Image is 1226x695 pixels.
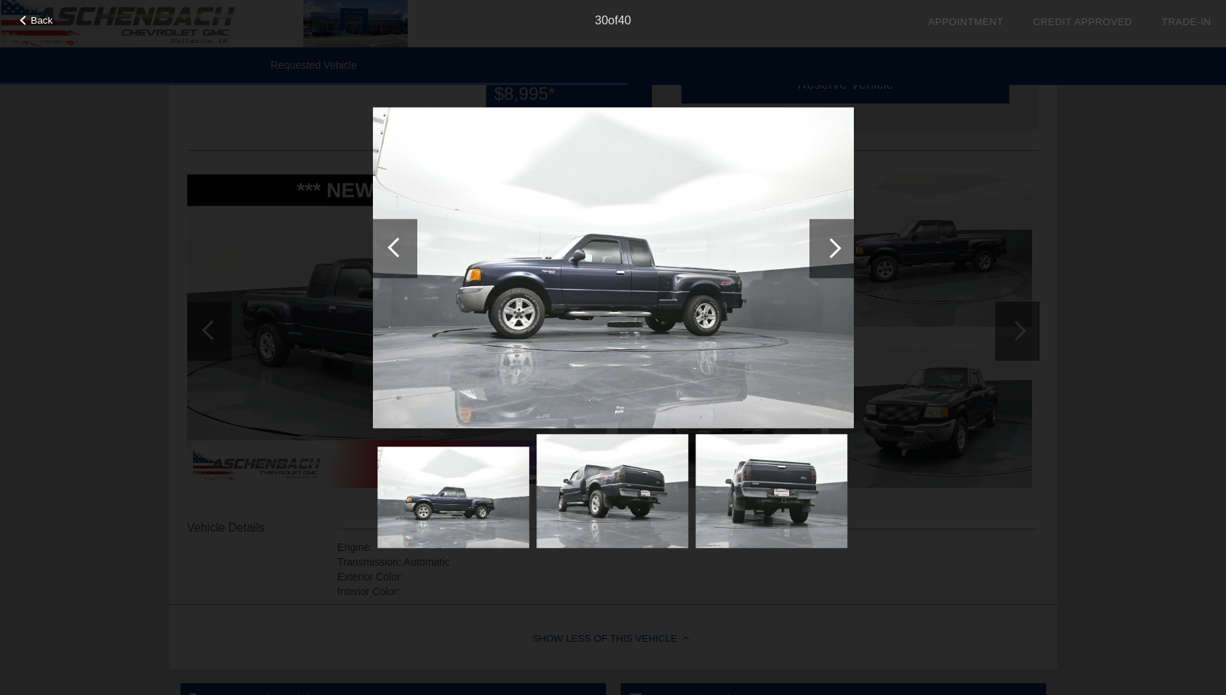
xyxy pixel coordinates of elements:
a: Credit Approved [1033,16,1132,27]
img: a6deb6b7-1fcf-4336-b472-560044cbd252.jpg [373,108,854,429]
img: a6deb6b7-1fcf-4336-b472-560044cbd252.jpg [377,447,529,548]
img: a6ca0605-9e24-4a7c-893a-616dc50ea3e8.jpg [695,434,847,548]
span: 40 [618,14,631,27]
a: Trade-In [1162,16,1211,27]
img: 66105069-92d3-4394-8582-bd204a7ab30f.jpg [536,434,688,548]
span: 30 [595,14,608,27]
a: Appointment [928,16,1003,27]
span: Back [31,15,53,26]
